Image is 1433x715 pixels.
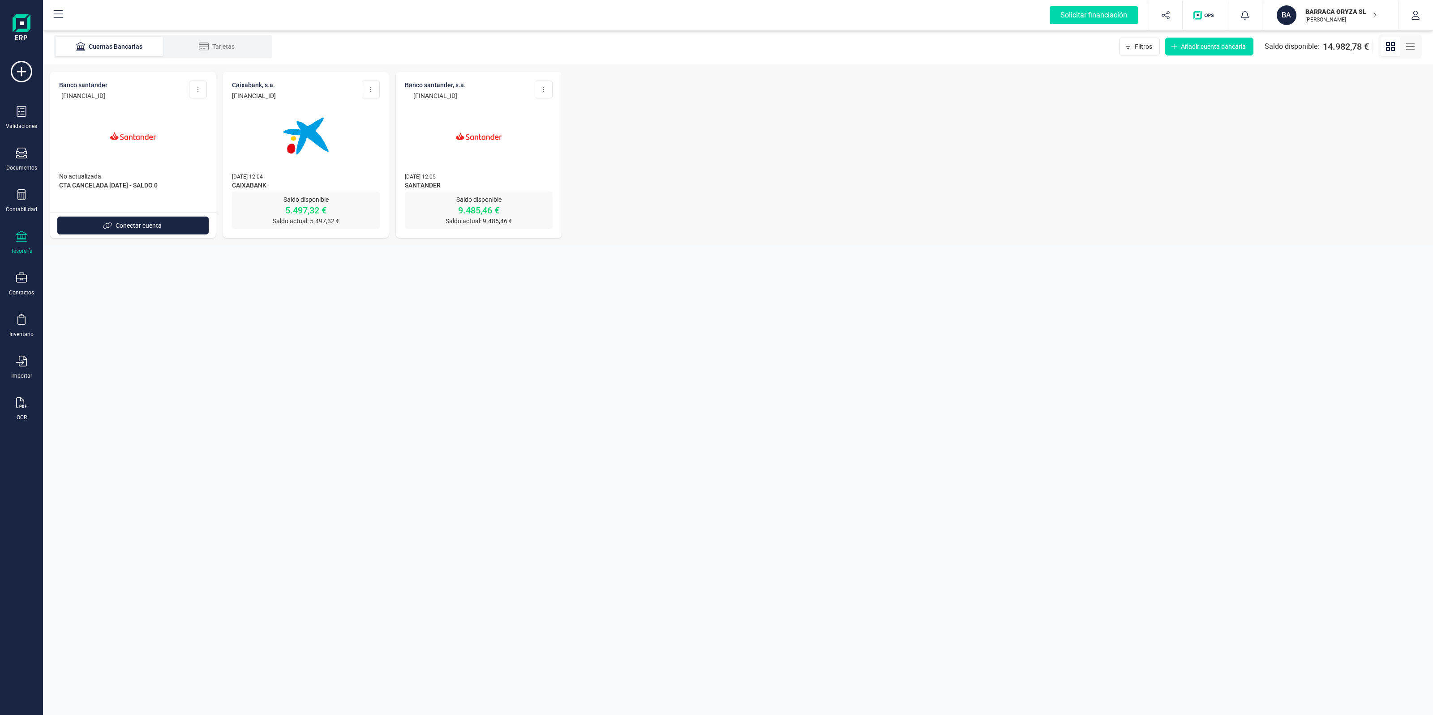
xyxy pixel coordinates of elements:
[11,247,33,255] div: Tesorería
[6,206,37,213] div: Contabilidad
[1305,7,1377,16] p: BARRACA ORYZA SL
[405,181,553,192] span: SANTANDER
[1273,1,1388,30] button: BABARRACA ORYZA SL[PERSON_NAME]
[17,414,27,421] div: OCR
[1323,40,1369,53] span: 14.982,78 €
[232,204,380,217] p: 5.497,32 €
[59,81,107,89] p: Banco Santander
[1193,11,1217,20] img: Logo de OPS
[1305,16,1377,23] p: [PERSON_NAME]
[59,181,207,192] span: CTA CANCELADA [DATE] - SALDO 0
[232,217,380,226] p: Saldo actual: 5.497,32 €
[6,123,37,130] div: Validaciones
[13,14,30,43] img: Logo Finanedi
[57,217,209,234] button: Conectar cuenta
[232,81,276,89] p: CAIXABANK, S.A.
[1119,38,1160,55] button: Filtros
[405,81,466,89] p: BANCO SANTANDER, S.A.
[9,289,34,296] div: Contactos
[1277,5,1296,25] div: BA
[405,204,553,217] p: 9.485,46 €
[232,174,263,180] span: [DATE] 12:04
[9,331,34,338] div: Inventario
[116,221,162,230] span: Conectar cuenta
[405,195,553,204] p: Saldo disponible
[1265,41,1319,52] span: Saldo disponible:
[405,174,436,180] span: [DATE] 12:05
[11,372,32,379] div: Importar
[1165,38,1253,55] button: Añadir cuenta bancaria
[232,195,380,204] p: Saldo disponible
[405,217,553,226] p: Saldo actual: 9.485,46 €
[59,91,107,100] p: [FINANCIAL_ID]
[1039,1,1149,30] button: Solicitar financiación
[1188,1,1223,30] button: Logo de OPS
[1135,42,1152,51] span: Filtros
[1050,6,1138,24] div: Solicitar financiación
[181,42,253,51] div: Tarjetas
[6,164,37,171] div: Documentos
[59,172,207,181] p: No actualizada
[1181,42,1246,51] span: Añadir cuenta bancaria
[232,91,276,100] p: [FINANCIAL_ID]
[73,42,145,51] div: Cuentas Bancarias
[232,181,380,192] span: CAIXABANK
[405,91,466,100] p: [FINANCIAL_ID]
